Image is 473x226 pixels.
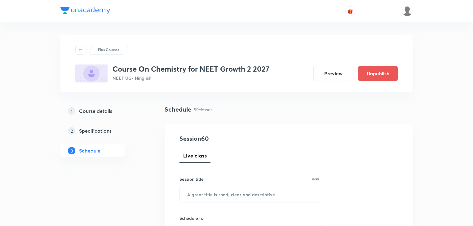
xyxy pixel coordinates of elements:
a: Company Logo [60,7,110,16]
h5: Schedule [79,147,100,154]
h4: Session 60 [179,134,293,143]
p: 0/99 [312,178,319,181]
button: Preview [313,66,353,81]
img: Vivek Patil [402,6,413,16]
img: E895E3E0-1890-4A7F-A20F-59ABB08BD87D_plus.png [75,64,108,82]
img: avatar [347,8,353,14]
button: avatar [345,6,355,16]
img: Company Logo [60,7,110,14]
h4: Schedule [165,105,191,114]
p: 59 classes [194,106,212,113]
p: Plus Courses [98,47,119,52]
a: 2Specifications [60,125,145,137]
a: 1Course details [60,105,145,117]
p: 1 [68,107,75,115]
h6: Schedule for [179,215,319,221]
button: Unpublish [358,66,398,81]
p: 3 [68,147,75,154]
h5: Specifications [79,127,112,135]
input: A great title is short, clear and descriptive [180,186,319,202]
h3: Course On Chemistry for NEET Growth 2 2027 [113,64,269,73]
h6: Session title [179,176,204,182]
h5: Course details [79,107,112,115]
p: 2 [68,127,75,135]
p: NEET UG • Hinglish [113,75,269,81]
span: Live class [183,152,207,159]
